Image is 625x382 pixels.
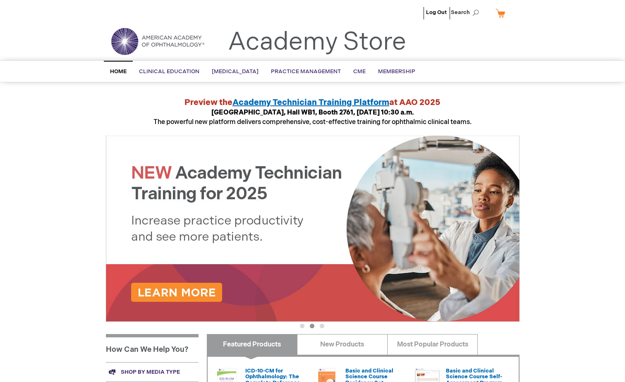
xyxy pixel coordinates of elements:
[271,68,341,75] span: Practice Management
[106,334,199,362] h1: How Can We Help You?
[353,68,366,75] span: CME
[232,98,389,107] a: Academy Technician Training Platform
[426,9,447,16] a: Log Out
[300,324,304,328] button: 1 of 3
[310,324,314,328] button: 2 of 3
[106,362,199,382] a: Shop by media type
[297,334,388,355] a: New Products
[153,109,472,126] span: The powerful new platform delivers comprehensive, cost-effective training for ophthalmic clinical...
[387,334,478,355] a: Most Popular Products
[207,334,297,355] a: Featured Products
[451,4,482,21] span: Search
[378,68,415,75] span: Membership
[211,109,414,117] strong: [GEOGRAPHIC_DATA], Hall WB1, Booth 2761, [DATE] 10:30 a.m.
[110,68,127,75] span: Home
[228,27,406,57] a: Academy Store
[184,98,441,107] strong: Preview the at AAO 2025
[139,68,199,75] span: Clinical Education
[320,324,324,328] button: 3 of 3
[212,68,259,75] span: [MEDICAL_DATA]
